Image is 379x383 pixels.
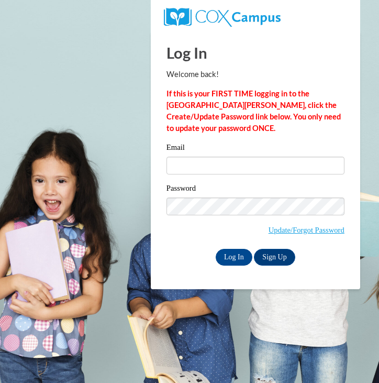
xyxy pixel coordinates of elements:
label: Email [166,144,344,154]
p: Welcome back! [166,69,344,80]
input: Log In [216,249,252,266]
a: Update/Forgot Password [269,226,344,234]
a: COX Campus [164,12,281,21]
a: Sign Up [254,249,295,266]
label: Password [166,184,344,195]
h1: Log In [166,42,344,63]
img: COX Campus [164,8,281,27]
strong: If this is your FIRST TIME logging in to the [GEOGRAPHIC_DATA][PERSON_NAME], click the Create/Upd... [166,89,341,133]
